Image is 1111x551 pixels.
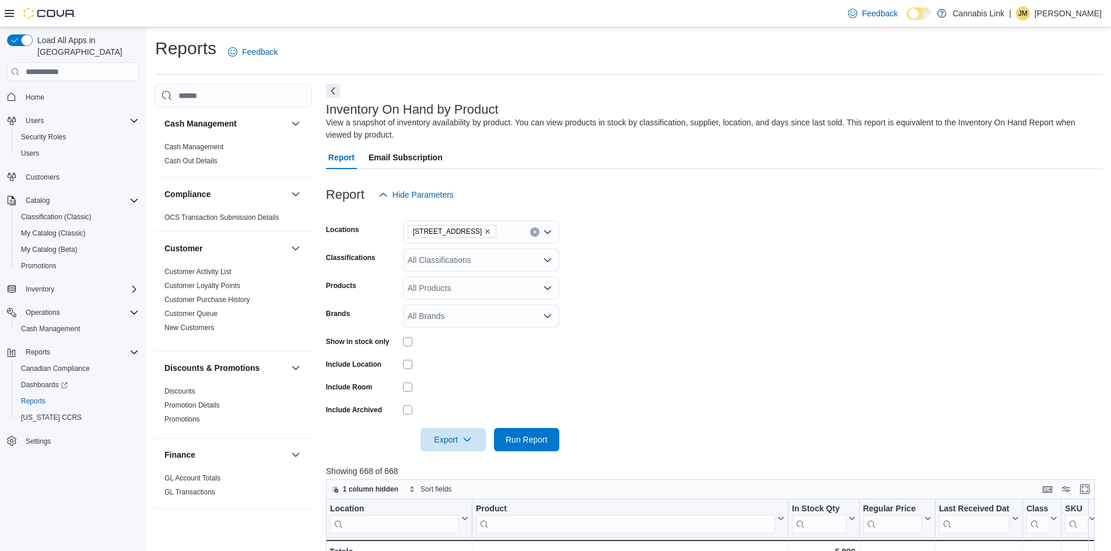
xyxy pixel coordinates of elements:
[164,156,218,166] span: Cash Out Details
[164,157,218,165] a: Cash Out Details
[326,309,350,318] label: Brands
[16,226,90,240] a: My Catalog (Classic)
[164,362,260,374] h3: Discounts & Promotions
[16,146,44,160] a: Users
[164,295,250,304] span: Customer Purchase History
[164,449,286,461] button: Finance
[289,361,303,375] button: Discounts & Promotions
[327,482,403,496] button: 1 column hidden
[21,194,54,208] button: Catalog
[7,83,139,480] nav: Complex example
[164,267,232,276] span: Customer Activity List
[330,504,468,534] button: Location
[21,282,59,296] button: Inventory
[476,504,775,515] div: Product
[1040,482,1054,496] button: Keyboard shortcuts
[26,116,44,125] span: Users
[21,413,82,422] span: [US_STATE] CCRS
[952,6,1004,20] p: Cannabis Link
[530,227,539,237] button: Clear input
[16,259,61,273] a: Promotions
[328,146,355,169] span: Report
[543,227,552,237] button: Open list of options
[21,434,55,448] a: Settings
[21,132,66,142] span: Security Roles
[21,345,139,359] span: Reports
[12,377,143,393] a: Dashboards
[12,360,143,377] button: Canadian Compliance
[164,401,220,409] a: Promotion Details
[164,401,220,410] span: Promotion Details
[155,384,312,438] div: Discounts & Promotions
[164,268,232,276] a: Customer Activity List
[1078,482,1092,496] button: Enter fullscreen
[21,345,55,359] button: Reports
[26,308,60,317] span: Operations
[164,188,286,200] button: Compliance
[326,337,390,346] label: Show in stock only
[863,504,921,515] div: Regular Price
[164,387,195,395] a: Discounts
[326,465,1103,477] p: Showing 668 of 668
[907,8,931,20] input: Dark Mode
[16,130,71,144] a: Security Roles
[21,170,64,184] a: Customers
[506,434,548,445] span: Run Report
[16,394,139,408] span: Reports
[16,259,139,273] span: Promotions
[939,504,1010,515] div: Last Received Date
[494,428,559,451] button: Run Report
[21,170,139,184] span: Customers
[164,309,218,318] span: Customer Queue
[484,228,491,235] button: Remove 1225 Wonderland Road North from selection in this group
[21,434,139,448] span: Settings
[863,504,921,534] div: Regular Price
[326,84,340,98] button: Next
[164,474,220,482] a: GL Account Totals
[164,213,279,222] a: OCS Transaction Submission Details
[12,393,143,409] button: Reports
[16,362,94,375] a: Canadian Compliance
[2,433,143,450] button: Settings
[164,520,286,531] button: Inventory
[326,281,356,290] label: Products
[862,8,898,19] span: Feedback
[164,323,214,332] span: New Customers
[21,306,65,320] button: Operations
[2,113,143,129] button: Users
[330,504,459,515] div: Location
[1009,6,1011,20] p: |
[26,437,51,446] span: Settings
[33,34,139,58] span: Load All Apps in [GEOGRAPHIC_DATA]
[21,194,139,208] span: Catalog
[16,243,139,257] span: My Catalog (Beta)
[326,117,1097,141] div: View a snapshot of inventory availability by product. You can view products in stock by classific...
[1065,504,1087,515] div: SKU
[16,210,96,224] a: Classification (Classic)
[16,410,86,424] a: [US_STATE] CCRS
[16,322,139,336] span: Cash Management
[21,364,90,373] span: Canadian Compliance
[420,428,486,451] button: Export
[21,114,139,128] span: Users
[1065,504,1087,534] div: SKU URL
[26,173,59,182] span: Customers
[326,253,376,262] label: Classifications
[21,90,49,104] a: Home
[392,189,454,201] span: Hide Parameters
[26,348,50,357] span: Reports
[164,118,237,129] h3: Cash Management
[1035,6,1102,20] p: [PERSON_NAME]
[16,146,139,160] span: Users
[343,485,398,494] span: 1 column hidden
[427,428,479,451] span: Export
[164,281,240,290] span: Customer Loyalty Points
[16,210,139,224] span: Classification (Classic)
[289,448,303,462] button: Finance
[2,344,143,360] button: Reports
[164,118,286,129] button: Cash Management
[155,140,312,177] div: Cash Management
[843,2,902,25] a: Feedback
[164,282,240,290] a: Customer Loyalty Points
